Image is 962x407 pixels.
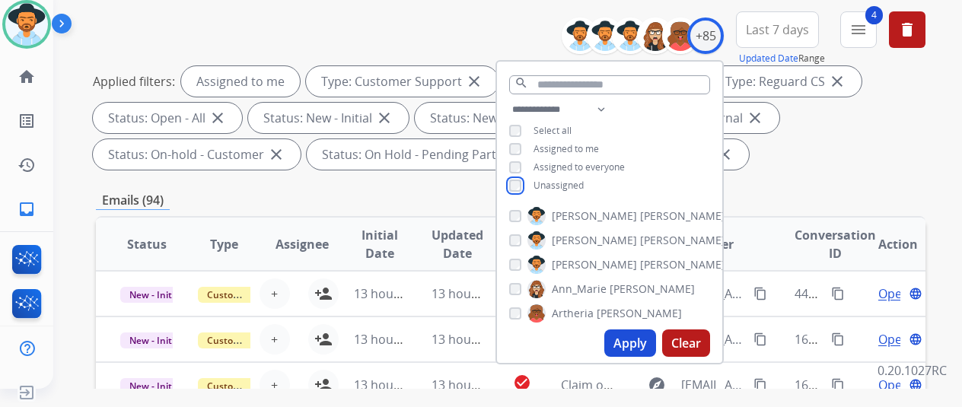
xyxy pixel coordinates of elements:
[848,218,925,271] th: Action
[753,332,767,346] mat-icon: content_copy
[120,332,191,348] span: New - Initial
[271,285,278,303] span: +
[276,235,329,253] span: Assignee
[552,233,637,248] span: [PERSON_NAME]
[209,109,227,127] mat-icon: close
[260,324,290,355] button: +
[552,306,594,321] span: Artheria
[267,145,285,164] mat-icon: close
[415,103,575,133] div: Status: New - Reply
[432,331,507,348] span: 13 hours ago
[831,332,845,346] mat-icon: content_copy
[307,139,539,170] div: Status: On Hold - Pending Parts
[93,72,175,91] p: Applied filters:
[314,330,333,348] mat-icon: person_add
[640,208,725,224] span: [PERSON_NAME]
[534,161,625,173] span: Assigned to everyone
[831,378,845,392] mat-icon: content_copy
[306,66,499,97] div: Type: Customer Support
[687,17,724,54] div: +85
[746,27,809,33] span: Last 7 days
[552,257,637,272] span: [PERSON_NAME]
[552,281,607,297] span: Ann_Marie
[662,329,710,357] button: Clear
[271,330,278,348] span: +
[465,72,483,91] mat-icon: close
[710,66,862,97] div: Type: Reguard CS
[354,331,429,348] span: 13 hours ago
[198,287,297,303] span: Customer Support
[210,235,238,253] span: Type
[878,376,909,394] span: Open
[432,377,507,393] span: 13 hours ago
[198,332,297,348] span: Customer Support
[909,378,922,392] mat-icon: language
[534,142,599,155] span: Assigned to me
[640,257,725,272] span: [PERSON_NAME]
[93,139,301,170] div: Status: On-hold - Customer
[534,179,584,192] span: Unassigned
[5,3,48,46] img: avatar
[909,287,922,300] mat-icon: language
[909,332,922,346] mat-icon: language
[648,376,666,394] mat-icon: explore
[898,21,916,39] mat-icon: delete
[314,376,333,394] mat-icon: person_add
[181,66,300,97] div: Assigned to me
[96,191,170,210] p: Emails (94)
[120,378,191,394] span: New - Initial
[849,21,868,39] mat-icon: menu
[552,208,637,224] span: [PERSON_NAME]
[432,226,483,262] span: Updated Date
[18,200,36,218] mat-icon: inbox
[840,11,877,48] button: 4
[375,109,393,127] mat-icon: close
[640,233,725,248] span: [PERSON_NAME]
[513,374,531,392] mat-icon: check_circle
[93,103,242,133] div: Status: Open - All
[739,52,825,65] span: Range
[561,377,636,393] span: Claim on bed
[354,226,406,262] span: Initial Date
[831,287,845,300] mat-icon: content_copy
[18,68,36,86] mat-icon: home
[681,376,744,394] span: [EMAIL_ADDRESS][DOMAIN_NAME]
[534,124,572,137] span: Select all
[260,278,290,309] button: +
[878,361,947,380] p: 0.20.1027RC
[514,76,528,90] mat-icon: search
[314,285,333,303] mat-icon: person_add
[604,329,656,357] button: Apply
[597,306,682,321] span: [PERSON_NAME]
[715,145,734,164] mat-icon: close
[610,281,695,297] span: [PERSON_NAME]
[198,378,297,394] span: Customer Support
[354,285,429,302] span: 13 hours ago
[120,287,191,303] span: New - Initial
[248,103,409,133] div: Status: New - Initial
[795,226,876,262] span: Conversation ID
[753,287,767,300] mat-icon: content_copy
[432,285,507,302] span: 13 hours ago
[865,6,883,24] span: 4
[739,52,798,65] button: Updated Date
[828,72,846,91] mat-icon: close
[271,376,278,394] span: +
[18,112,36,130] mat-icon: list_alt
[746,109,764,127] mat-icon: close
[736,11,819,48] button: Last 7 days
[354,377,429,393] span: 13 hours ago
[18,156,36,174] mat-icon: history
[878,330,909,348] span: Open
[260,370,290,400] button: +
[127,235,167,253] span: Status
[878,285,909,303] span: Open
[753,378,767,392] mat-icon: content_copy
